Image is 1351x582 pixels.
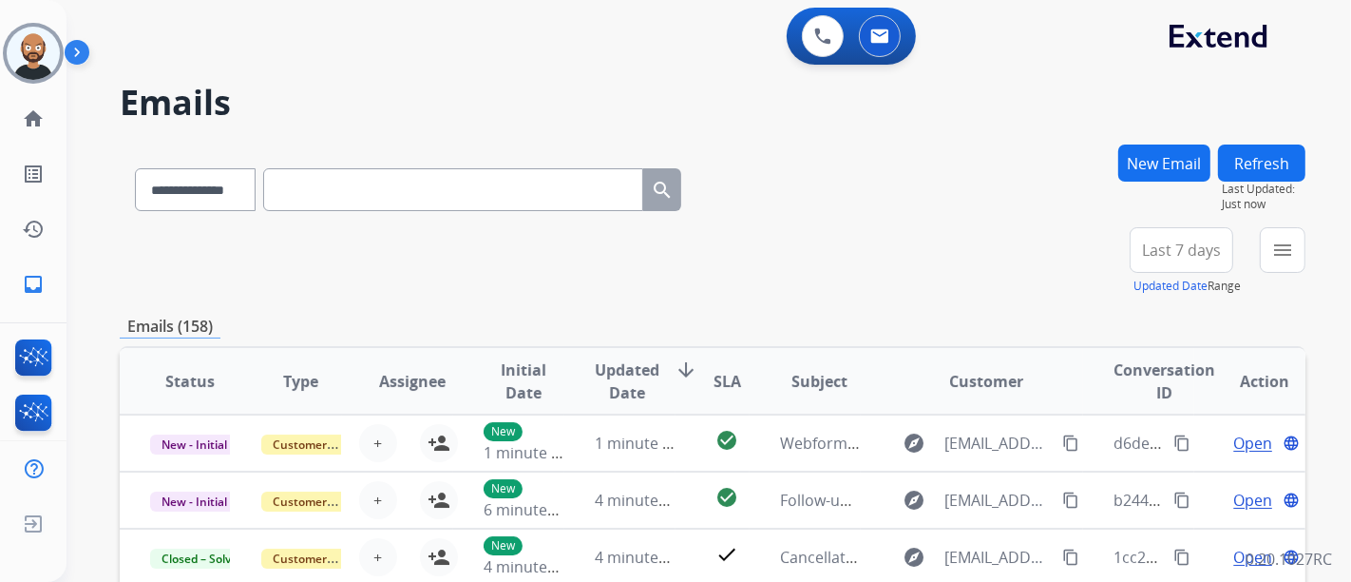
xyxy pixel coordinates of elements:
[1118,145,1210,182] button: New Email
[22,273,45,296] mat-icon: inbox
[484,359,563,404] span: Initial Date
[484,442,578,463] span: 1 minute ago
[1233,489,1272,512] span: Open
[22,218,45,241] mat-icon: history
[903,432,925,455] mat-icon: explore
[595,359,659,404] span: Updated Date
[949,370,1023,393] span: Customer
[1130,227,1233,273] button: Last 7 days
[1173,435,1190,452] mat-icon: content_copy
[1194,348,1305,415] th: Action
[165,370,215,393] span: Status
[1113,359,1215,404] span: Conversation ID
[261,492,385,512] span: Customer Support
[261,549,385,569] span: Customer Support
[22,107,45,130] mat-icon: home
[484,422,523,441] p: New
[1233,546,1272,569] span: Open
[374,489,383,512] span: +
[1222,197,1305,212] span: Just now
[150,492,238,512] span: New - Initial
[714,370,741,393] span: SLA
[1062,435,1079,452] mat-icon: content_copy
[1173,492,1190,509] mat-icon: content_copy
[1222,182,1305,197] span: Last Updated:
[1133,279,1208,294] button: Updated Date
[359,538,397,576] button: +
[595,433,689,454] span: 1 minute ago
[374,432,383,455] span: +
[1233,432,1272,455] span: Open
[261,435,385,455] span: Customer Support
[944,489,1052,512] span: [EMAIL_ADDRESS][DOMAIN_NAME]
[150,549,256,569] span: Closed – Solved
[1271,239,1294,262] mat-icon: menu
[120,315,220,339] p: Emails (158)
[715,429,738,452] mat-icon: check_circle
[484,479,523,498] p: New
[1246,548,1332,571] p: 0.20.1027RC
[595,547,696,568] span: 4 minutes ago
[1133,278,1241,294] span: Range
[1283,435,1300,452] mat-icon: language
[1173,549,1190,566] mat-icon: content_copy
[7,27,60,80] img: avatar
[780,433,1210,454] span: Webform from [EMAIL_ADDRESS][DOMAIN_NAME] on [DATE]
[359,481,397,519] button: +
[359,424,397,462] button: +
[903,546,925,569] mat-icon: explore
[944,432,1052,455] span: [EMAIL_ADDRESS][DOMAIN_NAME]
[484,556,585,577] span: 4 minutes ago
[379,370,446,393] span: Assignee
[903,489,925,512] mat-icon: explore
[428,432,450,455] mat-icon: person_add
[780,547,942,568] span: Cancellation Follow Up
[944,546,1052,569] span: [EMAIL_ADDRESS][DOMAIN_NAME]
[595,490,696,511] span: 4 minutes ago
[484,499,585,520] span: 6 minutes ago
[120,84,1305,122] h2: Emails
[1283,492,1300,509] mat-icon: language
[791,370,847,393] span: Subject
[284,370,319,393] span: Type
[374,546,383,569] span: +
[1062,492,1079,509] mat-icon: content_copy
[1062,549,1079,566] mat-icon: content_copy
[22,163,45,185] mat-icon: list_alt
[428,546,450,569] mat-icon: person_add
[1218,145,1305,182] button: Refresh
[780,490,1003,511] span: Follow-up on Bed Frame Repair
[150,435,238,455] span: New - Initial
[651,179,674,202] mat-icon: search
[1142,246,1221,254] span: Last 7 days
[484,536,523,555] p: New
[675,359,697,381] mat-icon: arrow_downward
[715,543,738,566] mat-icon: check
[715,486,738,509] mat-icon: check_circle
[428,489,450,512] mat-icon: person_add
